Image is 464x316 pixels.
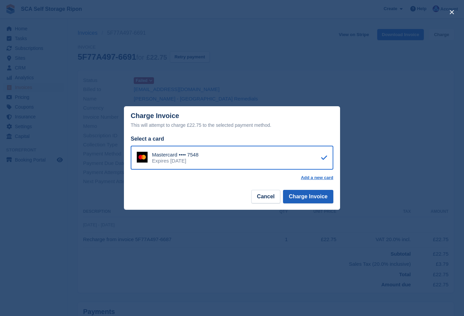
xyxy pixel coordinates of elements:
div: This will attempt to charge £22.75 to the selected payment method. [131,121,333,129]
a: Add a new card [301,175,333,180]
button: Charge Invoice [283,190,333,203]
button: close [446,7,457,18]
img: Mastercard Logo [137,152,148,163]
div: Expires [DATE] [152,158,199,164]
div: Charge Invoice [131,112,333,129]
div: Mastercard •••• 7548 [152,152,199,158]
button: Cancel [251,190,280,203]
div: Select a card [131,135,333,143]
